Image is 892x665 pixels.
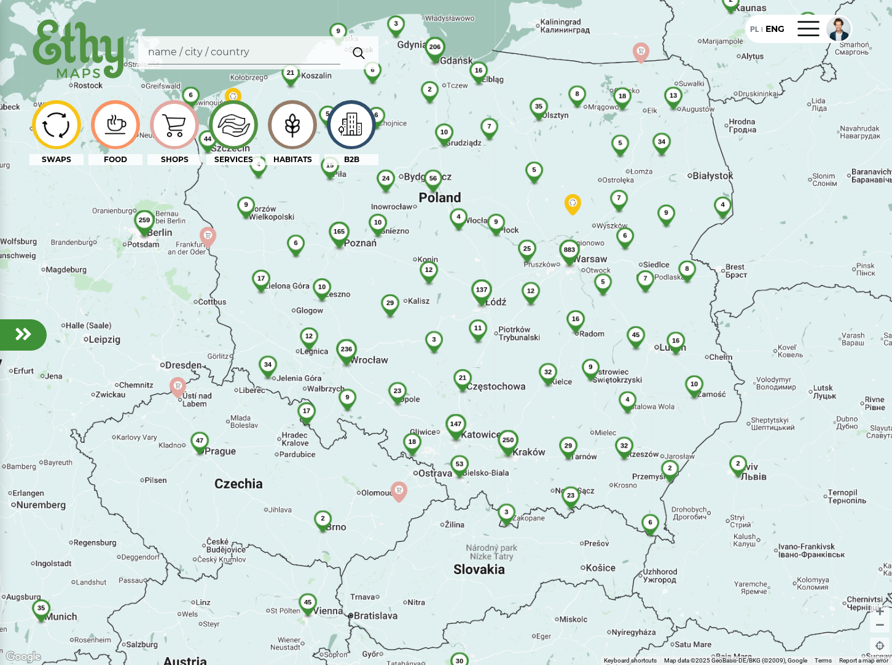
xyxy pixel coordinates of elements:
img: 35 [24,599,58,633]
img: 23 [554,486,588,520]
img: 7 [629,270,662,302]
img: 10 [361,214,395,247]
span: 2 [321,515,324,522]
img: 18 [395,433,429,467]
span: 250 [503,436,514,443]
span: 2 [428,85,431,93]
div: SWAPS [29,154,84,165]
span: 883 [564,246,575,253]
span: 17 [303,407,310,414]
span: 18 [619,92,626,99]
img: 9 [480,214,512,246]
span: 12 [527,287,534,294]
img: 3 [418,331,450,363]
img: 56 [416,169,450,203]
img: 4 [242,156,275,188]
span: 56 [429,174,437,182]
img: 23 [380,382,415,416]
img: 54 [791,12,825,45]
span: 9 [494,218,498,225]
span: 9 [589,363,592,370]
img: 12 [412,261,446,295]
span: 137 [476,286,487,293]
span: 2 [668,464,671,472]
a: Terms (opens in new tab) [815,657,832,664]
span: Map data ©2025 GeoBasis-DE/BKG (©2009), Google [664,657,807,664]
img: 12 [292,327,326,361]
span: 10 [374,219,381,226]
span: 9 [244,201,248,208]
img: icon-image [331,107,372,143]
img: 29 [551,437,585,470]
span: 21 [459,374,466,381]
img: 32 [531,363,565,397]
img: 16 [461,61,496,95]
img: 137 [461,279,502,319]
img: icon-image [95,110,136,140]
span: 165 [334,228,345,235]
span: 147 [450,420,461,427]
img: 34 [644,133,679,166]
img: 2 [722,455,754,487]
img: 32 [607,437,641,470]
img: 236 [326,339,367,379]
span: 16 [672,336,679,344]
img: 18 [605,87,640,121]
span: 34 [658,138,665,145]
img: 45 [619,326,653,360]
span: 10 [440,128,448,136]
span: 206 [429,43,440,50]
div: HABITATS [265,154,319,165]
img: 10 [677,375,711,409]
img: 2 [307,510,339,542]
span: 6 [370,66,374,73]
img: 5 [604,134,636,166]
span: 29 [386,299,394,306]
span: 17 [257,274,265,282]
img: 16 [558,310,593,344]
img: icon-image [272,105,313,144]
img: 6 [609,227,641,259]
span: 13 [670,91,677,99]
span: 30 [456,657,463,664]
img: icon-image [213,104,254,145]
div: B2B [324,154,378,165]
img: 16 [659,332,693,365]
img: icon-image [36,107,77,142]
img: 165 [319,222,359,262]
span: 23 [394,387,401,394]
img: 7 [603,190,635,222]
img: 13 [656,87,691,120]
img: 2 [654,460,686,492]
img: 3 [490,504,523,535]
span: 3 [394,20,397,27]
span: 11 [474,324,482,332]
div: PL [750,22,759,36]
img: 9 [331,389,364,421]
span: 9 [336,27,340,34]
span: 7 [487,122,491,130]
img: 11 [461,319,495,353]
span: 8 [685,265,689,272]
span: 32 [544,368,552,375]
img: icon-image [154,105,195,144]
span: 5 [601,278,604,285]
span: 8 [575,90,579,97]
img: 15 [313,157,347,190]
div: | [759,25,765,36]
span: 47 [196,437,203,444]
img: 10 [427,123,461,157]
img: 10 [305,278,339,312]
img: 4 [611,391,644,423]
img: 29 [373,294,407,328]
span: 236 [341,345,352,352]
button: Keyboard shortcuts [604,656,657,665]
img: 45 [291,593,325,627]
a: Open this area in Google Maps (opens a new window) [3,649,44,665]
img: 17 [289,402,324,436]
span: 7 [643,274,647,282]
span: 23 [567,491,574,499]
img: 34 [251,356,285,389]
span: 6 [623,231,627,239]
span: 18 [409,438,416,445]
